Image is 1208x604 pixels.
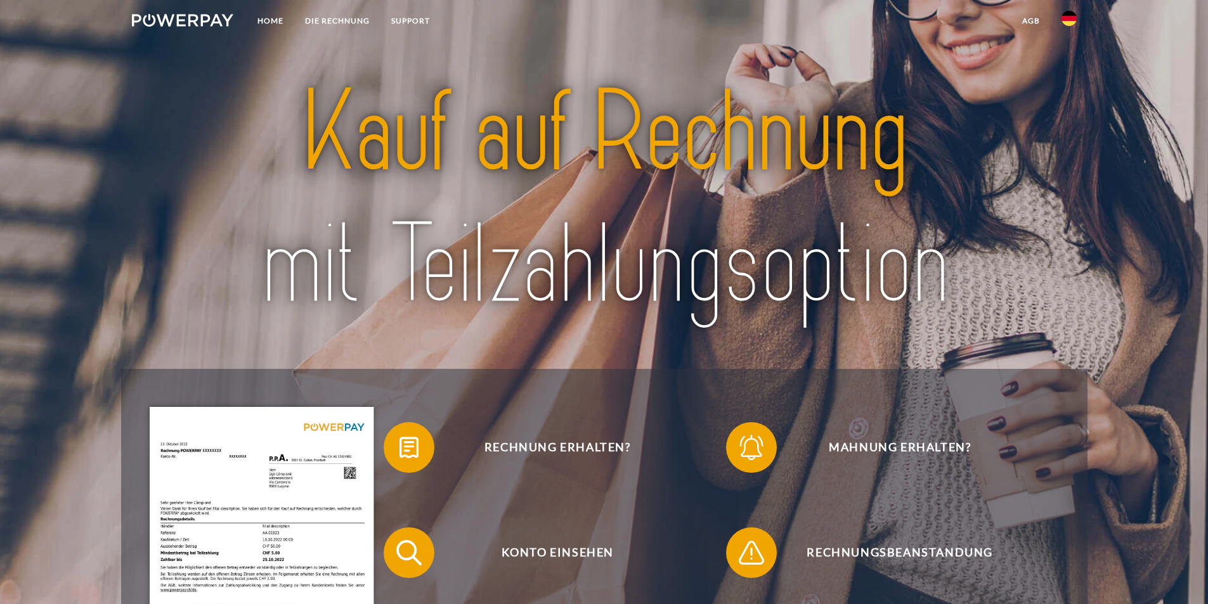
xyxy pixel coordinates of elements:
button: Mahnung erhalten? [726,422,1056,473]
img: qb_warning.svg [736,537,767,569]
span: Rechnung erhalten? [402,422,713,473]
button: Konto einsehen [384,527,713,578]
span: Konto einsehen [402,527,713,578]
img: qb_bill.svg [393,432,425,463]
span: Mahnung erhalten? [744,422,1055,473]
img: de [1062,11,1077,26]
a: SUPPORT [380,10,441,32]
img: logo-powerpay-white.svg [132,14,234,27]
img: qb_bell.svg [736,432,767,463]
a: agb [1011,10,1051,32]
span: Rechnungsbeanstandung [744,527,1055,578]
button: Rechnung erhalten? [384,422,713,473]
img: title-powerpay_de.svg [178,60,1030,338]
img: qb_search.svg [393,537,425,569]
a: Home [247,10,294,32]
button: Rechnungsbeanstandung [726,527,1056,578]
a: DIE RECHNUNG [294,10,380,32]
